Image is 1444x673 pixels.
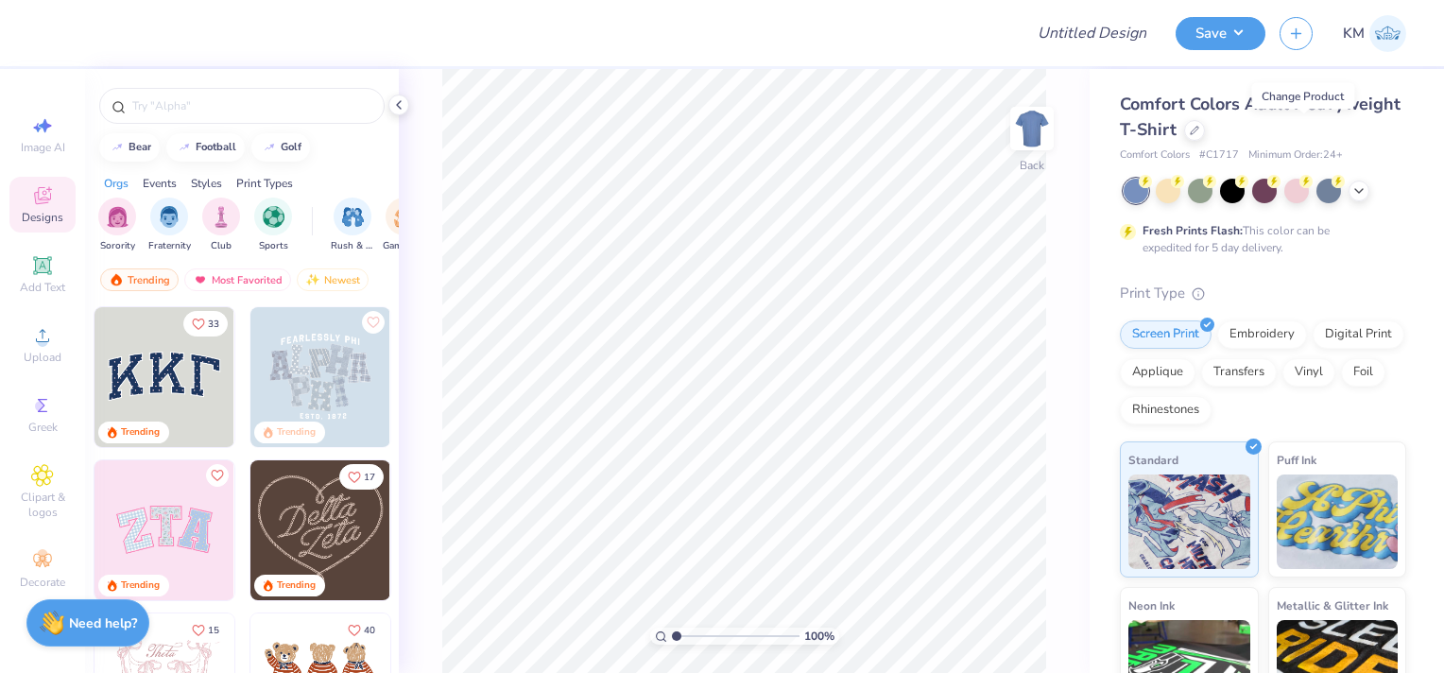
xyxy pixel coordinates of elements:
span: Image AI [21,140,65,155]
div: bear [129,142,151,152]
span: Greek [28,420,58,435]
div: Vinyl [1282,358,1335,387]
span: 33 [208,319,219,329]
img: trend_line.gif [262,142,277,153]
a: KM [1343,15,1406,52]
img: Puff Ink [1277,475,1399,569]
div: Styles [191,175,222,192]
button: Like [183,617,228,643]
span: Club [211,239,232,253]
div: Foil [1341,358,1385,387]
div: Events [143,175,177,192]
span: Sorority [100,239,135,253]
button: filter button [202,198,240,253]
div: filter for Fraternity [148,198,191,253]
img: 3b9aba4f-e317-4aa7-a679-c95a879539bd [95,307,234,447]
span: # C1717 [1199,147,1239,164]
img: Standard [1128,475,1250,569]
button: Like [362,311,385,334]
button: filter button [98,198,136,253]
button: filter button [254,198,292,253]
span: KM [1343,23,1365,44]
span: Rush & Bid [331,239,374,253]
img: Rush & Bid Image [342,206,364,228]
img: Sports Image [263,206,284,228]
span: Upload [24,350,61,365]
div: Embroidery [1217,320,1307,349]
span: Minimum Order: 24 + [1248,147,1343,164]
img: Back [1013,110,1051,147]
img: ead2b24a-117b-4488-9b34-c08fd5176a7b [389,460,529,600]
div: Print Type [1120,283,1406,304]
span: Comfort Colors Adult Heavyweight T-Shirt [1120,93,1401,141]
div: filter for Club [202,198,240,253]
div: Screen Print [1120,320,1212,349]
div: Transfers [1201,358,1277,387]
img: Club Image [211,206,232,228]
button: football [166,133,245,162]
button: filter button [383,198,426,253]
div: Orgs [104,175,129,192]
strong: Fresh Prints Flash: [1143,223,1243,238]
div: filter for Game Day [383,198,426,253]
img: Fraternity Image [159,206,180,228]
img: a3f22b06-4ee5-423c-930f-667ff9442f68 [389,307,529,447]
img: Game Day Image [394,206,416,228]
div: filter for Rush & Bid [331,198,374,253]
span: Designs [22,210,63,225]
button: golf [251,133,310,162]
div: Back [1020,157,1044,174]
img: 9980f5e8-e6a1-4b4a-8839-2b0e9349023c [95,460,234,600]
div: filter for Sports [254,198,292,253]
span: Comfort Colors [1120,147,1190,164]
span: Fraternity [148,239,191,253]
img: trend_line.gif [177,142,192,153]
div: filter for Sorority [98,198,136,253]
div: Trending [277,425,316,440]
div: Print Types [236,175,293,192]
div: Trending [121,425,160,440]
strong: Need help? [69,614,137,632]
span: Clipart & logos [9,490,76,520]
button: bear [99,133,160,162]
img: 5a4b4175-9e88-49c8-8a23-26d96782ddc6 [250,307,390,447]
div: Rhinestones [1120,396,1212,424]
span: 40 [364,626,375,635]
img: Kylia Mease [1369,15,1406,52]
div: Newest [297,268,369,291]
div: Change Product [1251,83,1354,110]
span: 100 % [804,628,834,645]
div: This color can be expedited for 5 day delivery. [1143,222,1375,256]
img: trending.gif [109,273,124,286]
span: Decorate [20,575,65,590]
div: Trending [277,578,316,593]
span: Puff Ink [1277,450,1316,470]
span: Game Day [383,239,426,253]
span: Neon Ink [1128,595,1175,615]
button: Save [1176,17,1265,50]
input: Try "Alpha" [130,96,372,115]
img: most_fav.gif [193,273,208,286]
span: 15 [208,626,219,635]
img: 12710c6a-dcc0-49ce-8688-7fe8d5f96fe2 [250,460,390,600]
img: Newest.gif [305,273,320,286]
div: golf [281,142,301,152]
div: football [196,142,236,152]
span: Sports [259,239,288,253]
div: Trending [121,578,160,593]
button: Like [183,311,228,336]
span: 17 [364,473,375,482]
span: Standard [1128,450,1178,470]
button: Like [206,464,229,487]
div: Most Favorited [184,268,291,291]
button: Like [339,464,384,490]
span: Add Text [20,280,65,295]
input: Untitled Design [1023,14,1161,52]
div: Applique [1120,358,1195,387]
button: Like [339,617,384,643]
button: filter button [331,198,374,253]
div: Trending [100,268,179,291]
div: Digital Print [1313,320,1404,349]
img: trend_line.gif [110,142,125,153]
img: 5ee11766-d822-42f5-ad4e-763472bf8dcf [233,460,373,600]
